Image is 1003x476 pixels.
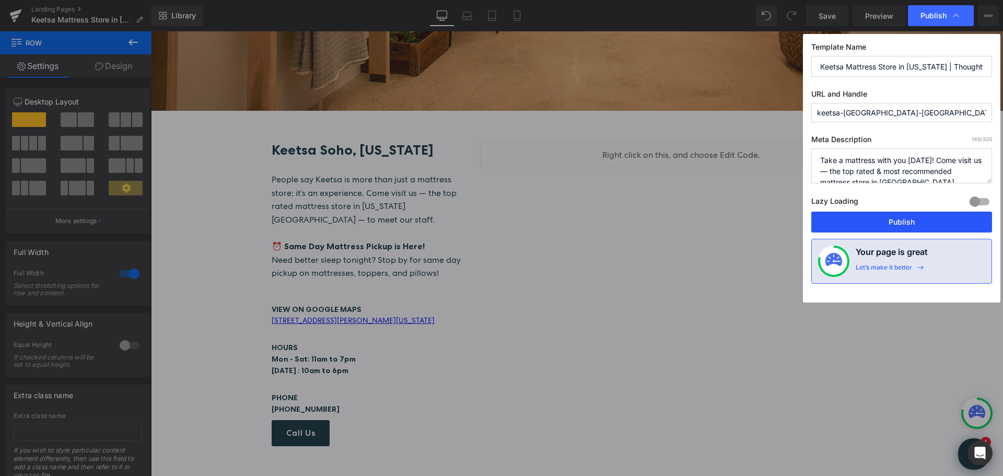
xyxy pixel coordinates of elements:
button: Publish [811,212,992,233]
label: Meta Description [811,135,992,148]
b: [DATE] : 10am to 6pm [121,334,197,344]
span: Call Us [135,396,165,407]
div: Open Intercom Messenger [967,440,993,466]
label: URL and Handle [811,89,992,103]
a: Call Us [121,389,179,414]
h4: Your page is great [856,246,928,263]
textarea: Take a mattress with you [DATE]! Come visit us — the top rated & most recommended mattress store ... [811,148,992,183]
span: /320 [972,136,992,142]
font: Keetsa Soho, [US_STATE] [121,110,282,126]
span: People say Keetsa is more than just a mattress store; it’s an experience. Come visit us — the top... [121,143,306,194]
a: 44 Mercer Street, New York, NY 10013 - Opens in a new tab - Opens in a new tab - Opens in a new t... [121,284,284,294]
iframe: Tidio Chat [794,392,852,466]
span: 149 [972,136,981,142]
label: Template Name [811,42,992,56]
b: [PHONE_NUMBER] [121,373,189,382]
b: Mon - Sat: 11am to 7pm [121,323,205,332]
div: Let’s make it better [856,263,912,277]
b: HOURS [121,311,147,321]
b: PHONE [121,362,147,371]
span: Need better sleep tonight? Stop by for same day pickup on mattresses, toppers, and pillows! [121,223,310,248]
label: Lazy Loading [811,194,858,212]
span: Publish [920,11,947,20]
b: VIEW ON GOOGLE MAPS [121,273,211,283]
span: ⏰ Same Day Mattress Pickup is Here! [121,210,274,220]
img: onboarding-status.svg [825,253,842,270]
